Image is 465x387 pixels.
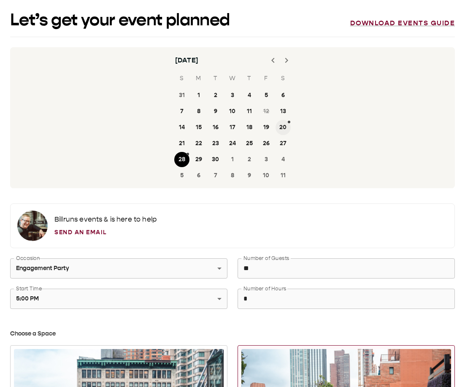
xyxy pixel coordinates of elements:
[208,168,223,183] button: 7
[276,168,291,183] button: 11
[208,104,223,119] button: 9
[174,88,189,103] button: 31
[174,168,189,183] button: 5
[208,120,223,135] button: 16
[242,168,257,183] button: 9
[259,152,274,167] button: 3
[174,136,189,151] button: 21
[242,104,257,119] button: 11
[242,88,257,103] button: 4
[175,55,198,65] div: [DATE]
[191,88,206,103] button: 1
[208,152,223,167] button: 30
[265,52,281,69] button: Previous month
[259,120,274,135] button: 19
[225,120,240,135] button: 17
[276,120,291,135] button: 20
[259,70,274,87] span: Friday
[174,120,189,135] button: 14
[16,254,40,262] label: Occasion
[191,168,206,183] button: 6
[259,136,274,151] button: 26
[10,10,230,30] h1: Let’s get your event planned
[276,136,291,151] button: 27
[208,70,223,87] span: Tuesday
[242,120,257,135] button: 18
[208,136,223,151] button: 23
[191,70,206,87] span: Monday
[54,228,157,237] a: Send an Email
[278,52,295,69] button: Next month
[225,168,240,183] button: 8
[225,104,240,119] button: 10
[242,70,257,87] span: Thursday
[174,104,189,119] button: 7
[243,254,289,262] label: Number of Guests
[259,88,274,103] button: 5
[259,168,274,183] button: 10
[243,285,286,292] label: Number of Hours
[208,88,223,103] button: 2
[242,136,257,151] button: 25
[276,152,291,167] button: 4
[191,136,206,151] button: 22
[225,88,240,103] button: 3
[10,240,227,296] div: Engagement Party
[225,136,240,151] button: 24
[10,271,227,327] div: 5:00 PM
[191,104,206,119] button: 8
[276,88,291,103] button: 6
[276,70,291,87] span: Saturday
[54,214,157,225] p: Bill runs events & is here to help
[174,70,189,87] span: Sunday
[242,152,257,167] button: 2
[174,152,189,167] button: 28
[225,70,240,87] span: Wednesday
[191,120,206,135] button: 15
[225,152,240,167] button: 1
[10,329,455,338] h3: Choose a Space
[16,285,42,292] label: Start Time
[350,19,455,27] a: Download events guide
[191,152,206,167] button: 29
[276,104,291,119] button: 13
